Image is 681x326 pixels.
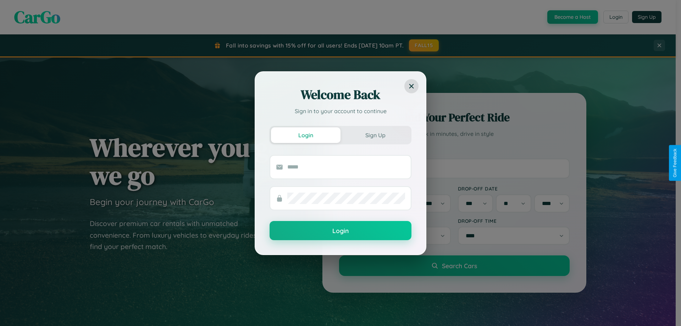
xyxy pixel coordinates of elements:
button: Login [271,127,340,143]
button: Sign Up [340,127,410,143]
p: Sign in to your account to continue [270,107,411,115]
div: Give Feedback [672,149,677,177]
button: Login [270,221,411,240]
h2: Welcome Back [270,86,411,103]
